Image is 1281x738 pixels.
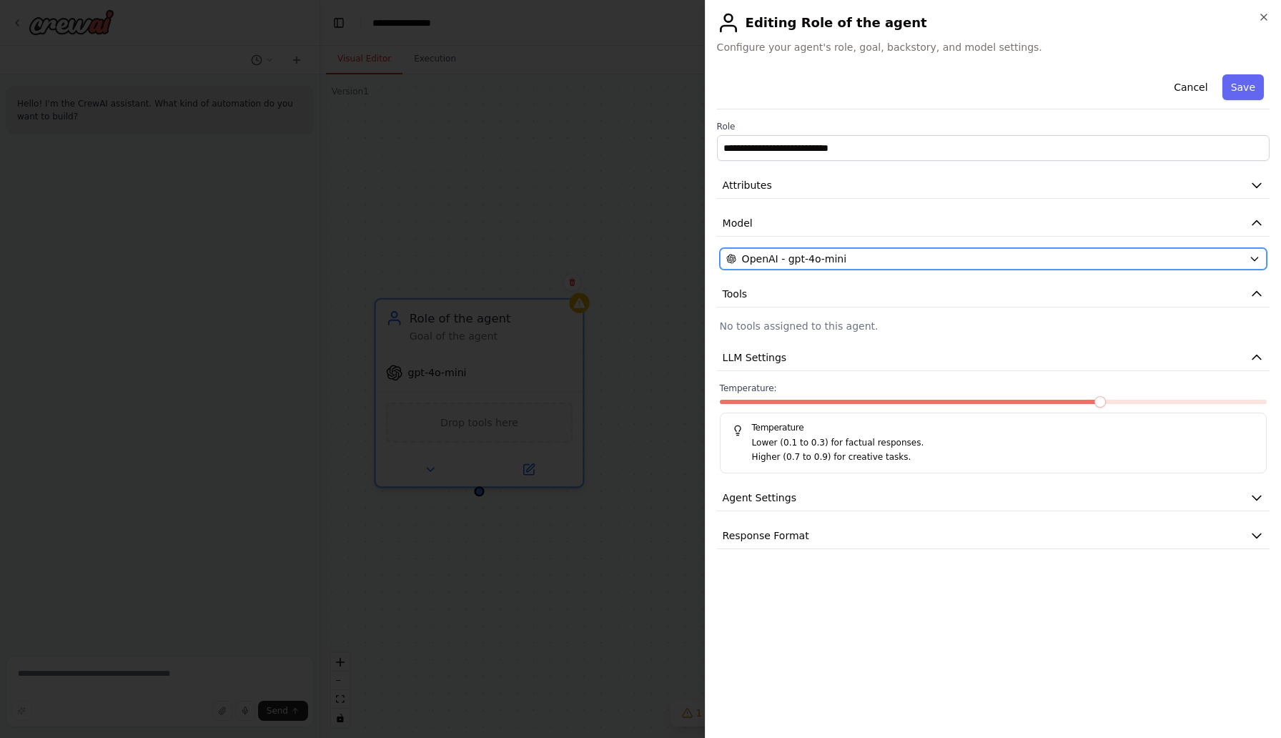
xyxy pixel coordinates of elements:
h2: Editing Role of the agent [717,11,1270,34]
span: Model [723,216,753,230]
button: Model [717,210,1270,237]
span: Temperature: [720,383,777,394]
span: Response Format [723,528,809,543]
button: Save [1222,74,1264,100]
span: Tools [723,287,748,301]
p: Lower (0.1 to 0.3) for factual responses. [752,436,1255,451]
span: Attributes [723,178,772,192]
button: LLM Settings [717,345,1270,371]
button: Cancel [1165,74,1216,100]
span: Agent Settings [723,491,796,505]
span: Configure your agent's role, goal, backstory, and model settings. [717,40,1270,54]
h5: Temperature [732,422,1255,433]
button: Response Format [717,523,1270,549]
span: OpenAI - gpt-4o-mini [742,252,846,266]
p: No tools assigned to this agent. [720,319,1267,333]
button: Agent Settings [717,485,1270,511]
button: Attributes [717,172,1270,199]
button: Tools [717,281,1270,307]
p: Higher (0.7 to 0.9) for creative tasks. [752,451,1255,465]
span: LLM Settings [723,350,787,365]
button: OpenAI - gpt-4o-mini [720,248,1267,270]
label: Role [717,121,1270,132]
